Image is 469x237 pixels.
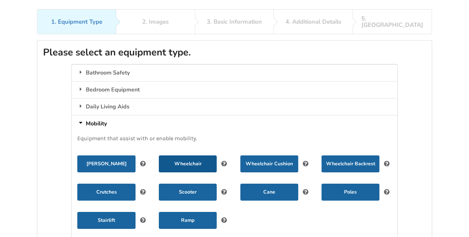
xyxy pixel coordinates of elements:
button: Wheelchair Cushion [240,155,298,172]
button: Wheelchair [159,155,217,172]
button: Scooter [159,184,217,201]
button: Wheelchair Backrest [321,155,379,172]
div: Bathroom Safety [72,64,397,81]
div: Bedroom Equipment [72,81,397,98]
div: Daily Living Aids [72,98,397,115]
button: Cane [240,184,298,201]
span: Equipment that assist with or enable mobility. [77,135,197,142]
button: Crutches [77,184,135,201]
button: [PERSON_NAME] [77,155,135,172]
button: Stairlift [77,212,135,229]
div: 1. Equipment Type [51,19,102,25]
button: Poles [321,184,379,201]
button: Ramp [159,212,217,229]
div: Mobility [72,115,397,132]
h2: Please select an equipment type. [43,46,426,59]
